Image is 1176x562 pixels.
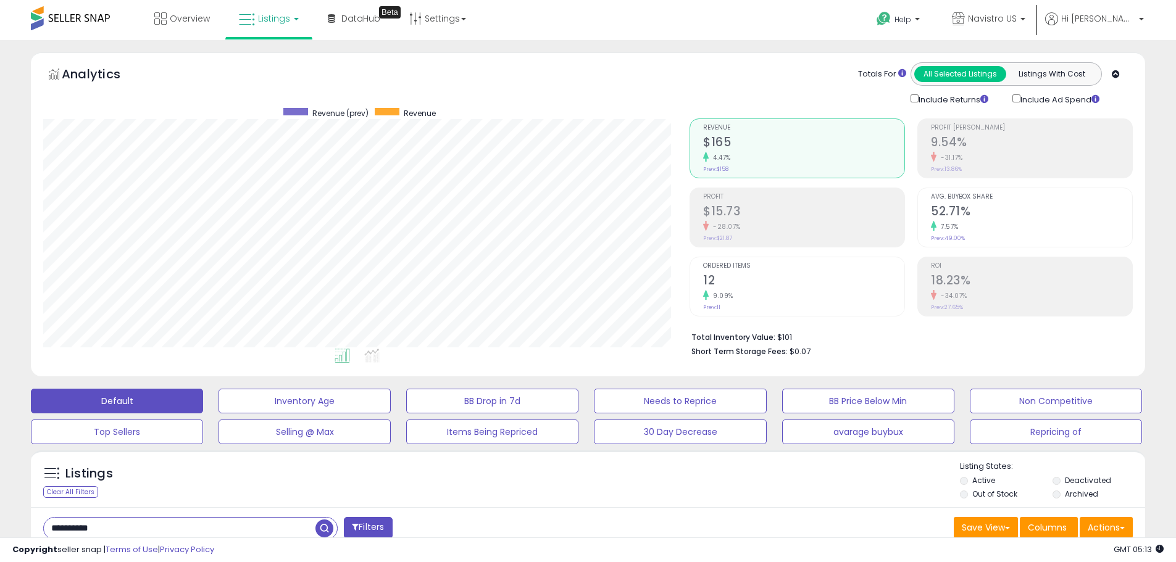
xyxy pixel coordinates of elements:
[65,465,113,482] h5: Listings
[703,234,732,242] small: Prev: $21.87
[12,544,214,556] div: seller snap | |
[341,12,380,25] span: DataHub
[1006,66,1098,82] button: Listings With Cost
[344,517,392,539] button: Filters
[931,125,1132,131] span: Profit [PERSON_NAME]
[406,389,578,413] button: BB Drop in 7d
[703,263,904,270] span: Ordered Items
[931,304,963,311] small: Prev: 27.65%
[1065,489,1098,499] label: Archived
[709,222,741,231] small: -28.07%
[858,68,906,80] div: Totals For
[170,12,210,25] span: Overview
[709,153,731,162] small: 4.47%
[931,135,1132,152] h2: 9.54%
[782,389,954,413] button: BB Price Below Min
[936,222,959,231] small: 7.57%
[219,389,391,413] button: Inventory Age
[970,389,1142,413] button: Non Competitive
[404,108,436,118] span: Revenue
[594,419,766,444] button: 30 Day Decrease
[931,194,1132,200] span: Avg. Buybox Share
[31,419,203,444] button: Top Sellers
[876,11,891,27] i: Get Help
[931,273,1132,290] h2: 18.23%
[1020,517,1078,538] button: Columns
[1045,12,1144,40] a: Hi [PERSON_NAME]
[972,489,1017,499] label: Out of Stock
[691,329,1124,344] li: $101
[936,291,967,300] small: -34.07%
[703,125,904,131] span: Revenue
[709,291,733,300] small: 9.09%
[1003,92,1119,106] div: Include Ad Spend
[703,135,904,152] h2: $165
[954,517,1018,538] button: Save View
[970,419,1142,444] button: Repricing of
[936,153,963,162] small: -31.17%
[12,543,57,555] strong: Copyright
[62,65,144,86] h5: Analytics
[1061,12,1135,25] span: Hi [PERSON_NAME]
[867,2,932,40] a: Help
[972,475,995,486] label: Active
[691,332,775,342] b: Total Inventory Value:
[960,461,1145,473] p: Listing States:
[1080,517,1133,538] button: Actions
[703,204,904,221] h2: $15.73
[901,92,1003,106] div: Include Returns
[594,389,766,413] button: Needs to Reprice
[931,263,1132,270] span: ROI
[931,234,965,242] small: Prev: 49.00%
[258,12,290,25] span: Listings
[312,108,369,118] span: Revenue (prev)
[1065,475,1111,486] label: Deactivated
[782,419,954,444] button: avarage buybux
[160,543,214,555] a: Privacy Policy
[703,304,720,311] small: Prev: 11
[790,345,811,357] span: $0.07
[1114,543,1164,555] span: 2025-09-11 05:13 GMT
[931,165,962,173] small: Prev: 13.86%
[219,419,391,444] button: Selling @ Max
[914,66,1006,82] button: All Selected Listings
[895,14,911,25] span: Help
[1028,521,1067,534] span: Columns
[968,12,1017,25] span: Navistro US
[931,204,1132,221] h2: 52.71%
[703,165,728,173] small: Prev: $158
[379,6,401,19] div: Tooltip anchor
[43,486,98,498] div: Clear All Filters
[691,346,788,357] b: Short Term Storage Fees:
[406,419,578,444] button: Items Being Repriced
[703,273,904,290] h2: 12
[703,194,904,200] span: Profit
[31,389,203,413] button: Default
[106,543,158,555] a: Terms of Use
